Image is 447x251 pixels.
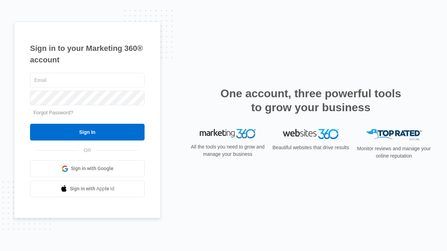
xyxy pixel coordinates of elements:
[71,165,113,172] span: Sign in with Google
[355,145,433,160] p: Monitor reviews and manage your online reputation
[30,43,145,66] h1: Sign in to your Marketing 360® account
[30,181,145,197] a: Sign in with Apple Id
[189,143,267,158] p: All the tools you need to grow and manage your business
[30,160,145,177] a: Sign in with Google
[283,129,339,139] img: Websites 360
[272,144,350,151] p: Beautiful websites that drive results
[30,124,145,140] input: Sign In
[218,86,403,114] h2: One account, three powerful tools to grow your business
[30,73,145,88] input: Email
[200,129,256,139] img: Marketing 360
[366,129,422,140] img: Top Rated Local
[34,110,73,115] a: Forgot Password?
[79,147,96,154] span: OR
[70,185,115,192] span: Sign in with Apple Id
